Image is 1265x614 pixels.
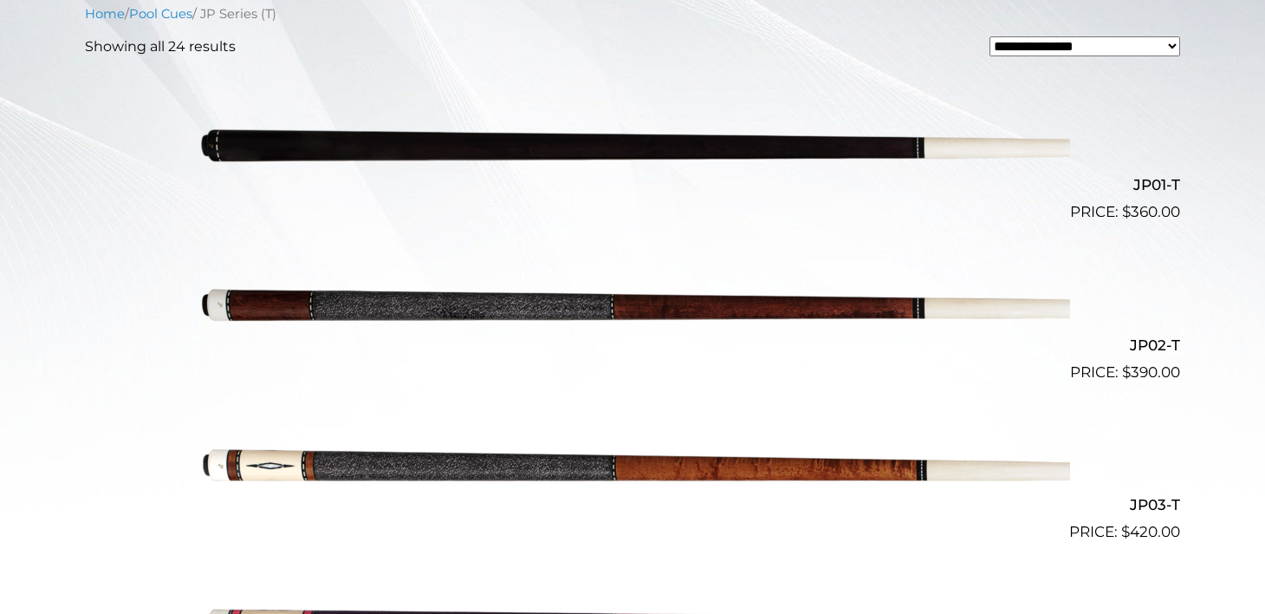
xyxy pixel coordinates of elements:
[1121,523,1130,540] span: $
[989,36,1180,56] select: Shop order
[85,4,1180,23] nav: Breadcrumb
[85,391,1180,544] a: JP03-T $420.00
[1122,203,1131,220] span: $
[195,391,1070,537] img: JP03-T
[85,6,125,22] a: Home
[85,231,1180,383] a: JP02-T $390.00
[85,489,1180,521] h2: JP03-T
[129,6,192,22] a: Pool Cues
[1122,363,1131,381] span: $
[195,231,1070,376] img: JP02-T
[85,329,1180,361] h2: JP02-T
[85,169,1180,201] h2: JP01-T
[85,36,236,57] p: Showing all 24 results
[1122,363,1180,381] bdi: 390.00
[1121,523,1180,540] bdi: 420.00
[195,71,1070,217] img: JP01-T
[1122,203,1180,220] bdi: 360.00
[85,71,1180,224] a: JP01-T $360.00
